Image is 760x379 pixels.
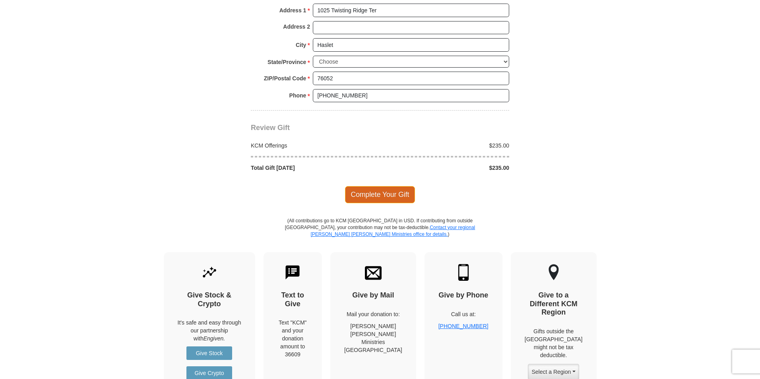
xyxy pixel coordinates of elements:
[178,319,241,342] p: It's safe and easy through our partnership with
[310,225,475,237] a: Contact your regional [PERSON_NAME] [PERSON_NAME] Ministries office for details.
[284,264,301,281] img: text-to-give.svg
[178,291,241,308] h4: Give Stock & Crypto
[283,21,310,32] strong: Address 2
[455,264,472,281] img: mobile.svg
[438,291,489,300] h4: Give by Phone
[277,319,308,358] div: Text "KCM" and your donation amount to 36609
[296,39,306,51] strong: City
[186,346,232,360] a: Give Stock
[438,323,489,329] a: [PHONE_NUMBER]
[285,218,475,252] p: (All contributions go to KCM [GEOGRAPHIC_DATA] in USD. If contributing from outside [GEOGRAPHIC_D...
[279,5,306,16] strong: Address 1
[247,142,380,150] div: KCM Offerings
[204,335,225,342] i: Engiven.
[264,73,306,84] strong: ZIP/Postal Code
[380,142,514,150] div: $235.00
[201,264,218,281] img: give-by-stock.svg
[438,310,489,318] p: Call us at:
[344,322,402,354] p: [PERSON_NAME] [PERSON_NAME] Ministries [GEOGRAPHIC_DATA]
[289,90,306,101] strong: Phone
[365,264,382,281] img: envelope.svg
[380,164,514,172] div: $235.00
[277,291,308,308] h4: Text to Give
[344,291,402,300] h4: Give by Mail
[247,164,380,172] div: Total Gift [DATE]
[344,310,402,318] p: Mail your donation to:
[251,124,290,132] span: Review Gift
[345,186,415,203] span: Complete Your Gift
[268,56,306,68] strong: State/Province
[525,327,583,359] p: Gifts outside the [GEOGRAPHIC_DATA] might not be tax deductible.
[525,291,583,317] h4: Give to a Different KCM Region
[548,264,559,281] img: other-region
